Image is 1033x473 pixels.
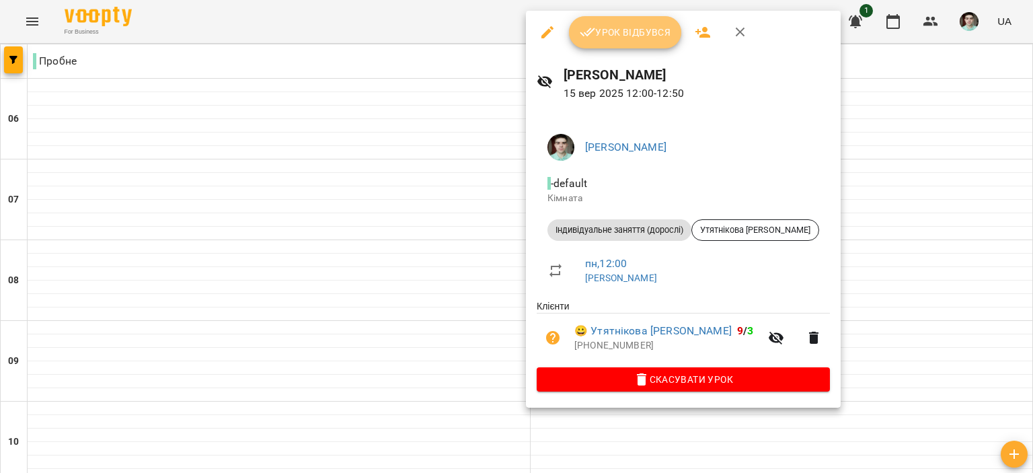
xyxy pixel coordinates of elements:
[585,141,666,153] a: [PERSON_NAME]
[737,324,743,337] span: 9
[692,224,818,236] span: Утятнікова [PERSON_NAME]
[747,324,753,337] span: 3
[564,85,830,102] p: 15 вер 2025 12:00 - 12:50
[537,322,569,354] button: Візит ще не сплачено. Додати оплату?
[585,272,657,283] a: [PERSON_NAME]
[574,323,732,339] a: 😀 Утятнікова [PERSON_NAME]
[547,177,590,190] span: - default
[537,367,830,392] button: Скасувати Урок
[580,24,671,40] span: Урок відбувся
[569,16,682,48] button: Урок відбувся
[547,371,819,388] span: Скасувати Урок
[547,224,691,236] span: Індивідуальне заняття (дорослі)
[691,219,819,241] div: Утятнікова [PERSON_NAME]
[585,257,627,270] a: пн , 12:00
[547,134,574,161] img: 8482cb4e613eaef2b7d25a10e2b5d949.jpg
[547,192,819,205] p: Кімната
[564,65,830,85] h6: [PERSON_NAME]
[574,339,760,353] p: [PHONE_NUMBER]
[537,299,830,367] ul: Клієнти
[737,324,753,337] b: /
